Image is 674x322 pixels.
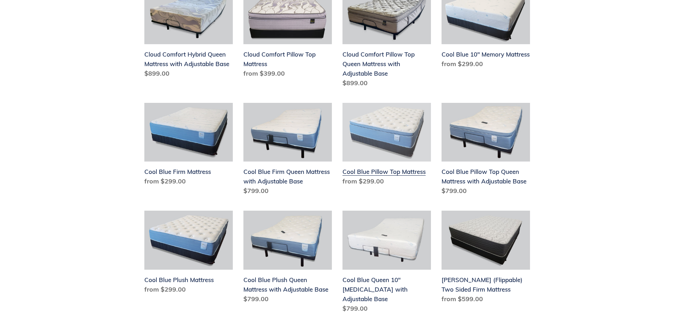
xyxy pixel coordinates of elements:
[442,211,530,306] a: Del Ray (Flippable) Two Sided Firm Mattress
[144,103,233,189] a: Cool Blue Firm Mattress
[243,211,332,306] a: Cool Blue Plush Queen Mattress with Adjustable Base
[342,211,431,316] a: Cool Blue Queen 10" Memory Foam with Adjustable Base
[442,103,530,199] a: Cool Blue Pillow Top Queen Mattress with Adjustable Base
[342,103,431,189] a: Cool Blue Pillow Top Mattress
[144,211,233,297] a: Cool Blue Plush Mattress
[243,103,332,199] a: Cool Blue Firm Queen Mattress with Adjustable Base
